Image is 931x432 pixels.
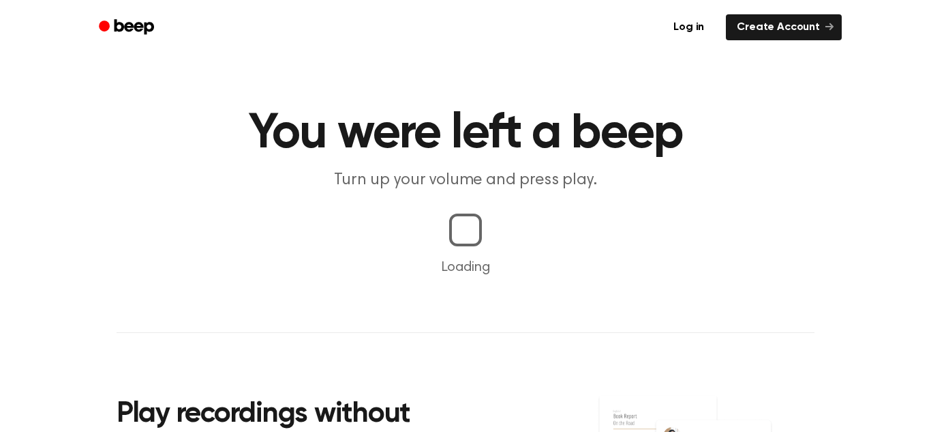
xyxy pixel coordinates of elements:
p: Loading [16,257,915,278]
a: Beep [89,14,166,41]
a: Create Account [726,14,842,40]
h1: You were left a beep [117,109,814,158]
p: Turn up your volume and press play. [204,169,727,192]
a: Log in [660,12,718,43]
